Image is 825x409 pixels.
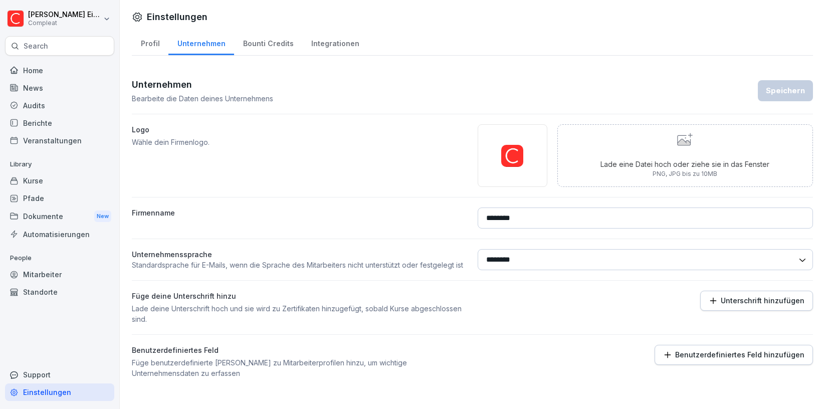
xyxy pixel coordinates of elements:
div: Support [5,366,114,383]
a: Automatisierungen [5,226,114,243]
button: Speichern [758,80,813,101]
p: PNG, JPG bis zu 10MB [600,169,769,178]
button: Unterschrift hinzufügen [700,291,813,311]
label: Füge deine Unterschrift hinzu [132,291,468,301]
h3: Unternehmen [132,78,273,91]
p: Wähle dein Firmenlogo. [132,137,468,147]
a: Mitarbeiter [5,266,114,283]
a: Pfade [5,189,114,207]
a: Bounti Credits [234,30,302,55]
p: Unternehmenssprache [132,249,468,260]
div: Speichern [766,85,805,96]
p: Lade deine Unterschrift hoch und sie wird zu Zertifikaten hinzugefügt, sobald Kurse abgeschlossen... [132,303,468,324]
a: Unternehmen [168,30,234,55]
a: Profil [132,30,168,55]
a: Home [5,62,114,79]
h1: Einstellungen [147,10,208,24]
img: fnstfxcol9jfezdlj3fglbu9.png [501,145,523,167]
p: Benutzerdefiniertes Feld hinzufügen [675,351,804,359]
p: People [5,250,114,266]
a: Kurse [5,172,114,189]
button: Benutzerdefiniertes Feld hinzufügen [655,345,813,365]
p: Standardsprache für E-Mails, wenn die Sprache des Mitarbeiters nicht unterstützt oder festgelegt ist [132,260,468,270]
a: Standorte [5,283,114,301]
p: Compleat [28,20,101,27]
p: Search [24,41,48,51]
div: Dokumente [5,207,114,226]
p: Lade eine Datei hoch oder ziehe sie in das Fenster [600,159,769,169]
div: New [94,211,111,222]
a: Berichte [5,114,114,132]
a: News [5,79,114,97]
a: Integrationen [302,30,368,55]
a: Audits [5,97,114,114]
p: Füge benutzerdefinierte [PERSON_NAME] zu Mitarbeiterprofilen hinzu, um wichtige Unternehmensdaten... [132,357,468,378]
label: Logo [132,124,468,135]
a: Veranstaltungen [5,132,114,149]
label: Benutzerdefiniertes Feld [132,345,468,355]
p: [PERSON_NAME] Eitler [28,11,101,19]
p: Unterschrift hinzufügen [721,297,804,305]
label: Firmenname [132,208,468,229]
p: Bearbeite die Daten deines Unternehmens [132,93,273,104]
a: DokumenteNew [5,207,114,226]
a: Einstellungen [5,383,114,401]
p: Library [5,156,114,172]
